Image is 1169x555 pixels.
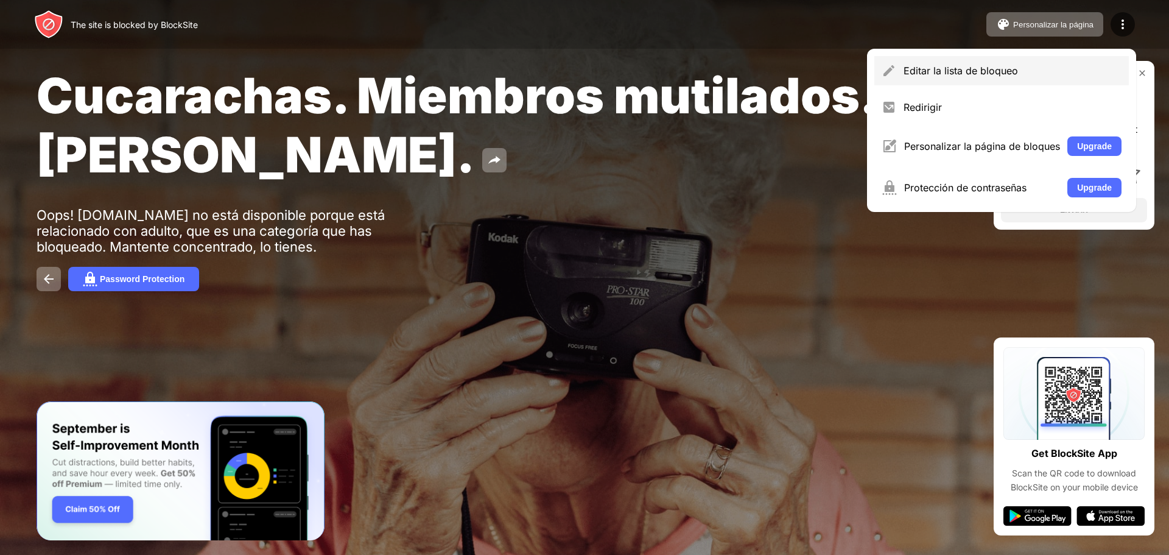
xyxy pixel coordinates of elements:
div: Protección de contraseñas [904,182,1060,194]
img: rate-us-close.svg [1137,68,1147,78]
button: Upgrade [1067,178,1122,197]
img: password.svg [83,272,97,286]
img: menu-redirect.svg [882,100,896,115]
span: Cucarachas. Miembros mutilados. [PERSON_NAME]. [37,66,875,184]
div: Scan the QR code to download BlockSite on your mobile device [1003,467,1145,494]
img: back.svg [41,272,56,286]
div: Password Protection [100,274,184,284]
div: Get BlockSite App [1031,445,1117,462]
div: Personalizar la página de bloques [904,140,1060,152]
img: menu-password.svg [882,180,897,195]
iframe: Banner [37,401,325,541]
img: share.svg [487,153,502,168]
img: google-play.svg [1003,506,1072,526]
img: qrcode.svg [1003,347,1145,440]
div: Oops! [DOMAIN_NAME] no está disponible porque está relacionado con adulto, que es una categoría q... [37,207,413,255]
div: The site is blocked by BlockSite [71,19,198,30]
img: header-logo.svg [34,10,63,39]
img: menu-icon.svg [1115,17,1130,32]
button: Upgrade [1067,136,1122,156]
img: app-store.svg [1076,506,1145,526]
div: Redirigir [904,101,1122,113]
img: menu-pencil.svg [882,63,896,78]
button: Password Protection [68,267,199,291]
img: menu-customize.svg [882,139,897,154]
img: pallet.svg [996,17,1011,32]
div: Personalizar la página [1013,20,1094,29]
div: Editar la lista de bloqueo [904,65,1122,77]
button: Personalizar la página [986,12,1103,37]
